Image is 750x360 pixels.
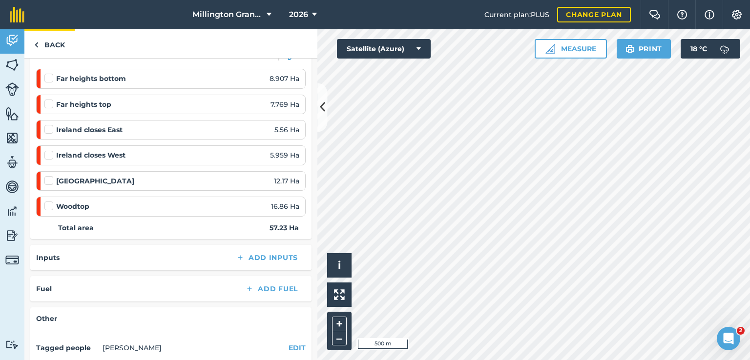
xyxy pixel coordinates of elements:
strong: 57.23 Ha [270,222,299,233]
span: 5.959 Ha [270,150,299,160]
strong: Woodtop [56,201,89,212]
img: svg+xml;base64,PD94bWwgdmVyc2lvbj0iMS4wIiBlbmNvZGluZz0idXRmLTgiPz4KPCEtLSBHZW5lcmF0b3I6IEFkb2JlIE... [715,39,734,59]
img: svg+xml;base64,PHN2ZyB4bWxucz0iaHR0cDovL3d3dy53My5vcmcvMjAwMC9zdmciIHdpZHRoPSI1NiIgaGVpZ2h0PSI2MC... [5,131,19,145]
strong: Total area [58,222,94,233]
button: Print [617,39,671,59]
a: Change plan [557,7,631,22]
strong: Ireland closes West [56,150,125,160]
img: Two speech bubbles overlapping with the left bubble in the forefront [649,10,661,20]
strong: Ireland closes East [56,124,123,135]
span: Current plan : PLUS [484,9,549,20]
button: Add Inputs [228,251,306,264]
img: svg+xml;base64,PD94bWwgdmVyc2lvbj0iMS4wIiBlbmNvZGluZz0idXRmLTgiPz4KPCEtLSBHZW5lcmF0b3I6IEFkb2JlIE... [5,155,19,170]
li: [PERSON_NAME] [103,342,162,353]
img: svg+xml;base64,PHN2ZyB4bWxucz0iaHR0cDovL3d3dy53My5vcmcvMjAwMC9zdmciIHdpZHRoPSI1NiIgaGVpZ2h0PSI2MC... [5,58,19,72]
button: – [332,331,347,345]
strong: [GEOGRAPHIC_DATA] [56,176,134,186]
h4: Tagged people [36,342,99,353]
button: 18 °C [681,39,740,59]
strong: Far heights bottom [56,73,126,84]
img: svg+xml;base64,PD94bWwgdmVyc2lvbj0iMS4wIiBlbmNvZGluZz0idXRmLTgiPz4KPCEtLSBHZW5lcmF0b3I6IEFkb2JlIE... [5,180,19,194]
span: 16.86 Ha [271,201,299,212]
img: svg+xml;base64,PD94bWwgdmVyc2lvbj0iMS4wIiBlbmNvZGluZz0idXRmLTgiPz4KPCEtLSBHZW5lcmF0b3I6IEFkb2JlIE... [5,82,19,96]
span: 2 [737,327,745,335]
span: i [338,259,341,271]
button: EDIT [289,342,306,353]
img: svg+xml;base64,PHN2ZyB4bWxucz0iaHR0cDovL3d3dy53My5vcmcvMjAwMC9zdmciIHdpZHRoPSI1NiIgaGVpZ2h0PSI2MC... [5,106,19,121]
span: 8.907 Ha [270,73,299,84]
img: svg+xml;base64,PHN2ZyB4bWxucz0iaHR0cDovL3d3dy53My5vcmcvMjAwMC9zdmciIHdpZHRoPSI5IiBoZWlnaHQ9IjI0Ii... [34,39,39,51]
span: 12.17 Ha [274,176,299,186]
span: 2026 [289,9,308,20]
img: fieldmargin Logo [10,7,24,22]
img: svg+xml;base64,PD94bWwgdmVyc2lvbj0iMS4wIiBlbmNvZGluZz0idXRmLTgiPz4KPCEtLSBHZW5lcmF0b3I6IEFkb2JlIE... [5,204,19,219]
img: Four arrows, one pointing top left, one top right, one bottom right and the last bottom left [334,289,345,300]
button: Measure [535,39,607,59]
img: svg+xml;base64,PD94bWwgdmVyc2lvbj0iMS4wIiBlbmNvZGluZz0idXRmLTgiPz4KPCEtLSBHZW5lcmF0b3I6IEFkb2JlIE... [5,33,19,48]
img: svg+xml;base64,PHN2ZyB4bWxucz0iaHR0cDovL3d3dy53My5vcmcvMjAwMC9zdmciIHdpZHRoPSIxNyIgaGVpZ2h0PSIxNy... [705,9,714,20]
a: Back [24,29,75,58]
img: svg+xml;base64,PD94bWwgdmVyc2lvbj0iMS4wIiBlbmNvZGluZz0idXRmLTgiPz4KPCEtLSBHZW5lcmF0b3I6IEFkb2JlIE... [5,228,19,243]
span: 5.56 Ha [274,124,299,135]
span: 18 ° C [690,39,707,59]
iframe: Intercom live chat [717,327,740,350]
strong: Far heights top [56,99,111,110]
h4: Fuel [36,283,52,294]
img: svg+xml;base64,PHN2ZyB4bWxucz0iaHR0cDovL3d3dy53My5vcmcvMjAwMC9zdmciIHdpZHRoPSIxOSIgaGVpZ2h0PSIyNC... [625,43,635,55]
img: Ruler icon [545,44,555,54]
button: Satellite (Azure) [337,39,431,59]
img: svg+xml;base64,PD94bWwgdmVyc2lvbj0iMS4wIiBlbmNvZGluZz0idXRmLTgiPz4KPCEtLSBHZW5lcmF0b3I6IEFkb2JlIE... [5,253,19,267]
span: 7.769 Ha [271,99,299,110]
button: i [327,253,352,278]
img: A question mark icon [676,10,688,20]
h4: Other [36,313,306,324]
span: Millington Grange [192,9,263,20]
button: + [332,317,347,331]
button: Add Fuel [237,282,306,296]
h4: Inputs [36,252,60,263]
img: A cog icon [731,10,743,20]
img: svg+xml;base64,PD94bWwgdmVyc2lvbj0iMS4wIiBlbmNvZGluZz0idXRmLTgiPz4KPCEtLSBHZW5lcmF0b3I6IEFkb2JlIE... [5,340,19,349]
